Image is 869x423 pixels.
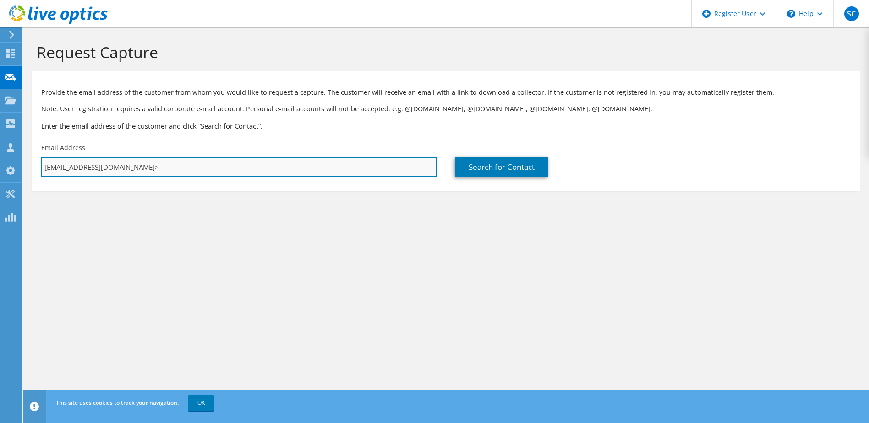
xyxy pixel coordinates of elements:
[188,395,214,411] a: OK
[455,157,548,177] a: Search for Contact
[41,87,851,98] p: Provide the email address of the customer from whom you would like to request a capture. The cust...
[41,143,85,152] label: Email Address
[41,104,851,114] p: Note: User registration requires a valid corporate e-mail account. Personal e-mail accounts will ...
[37,43,851,62] h1: Request Capture
[56,399,179,407] span: This site uses cookies to track your navigation.
[41,121,851,131] h3: Enter the email address of the customer and click “Search for Contact”.
[787,10,795,18] svg: \n
[844,6,859,21] span: SC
